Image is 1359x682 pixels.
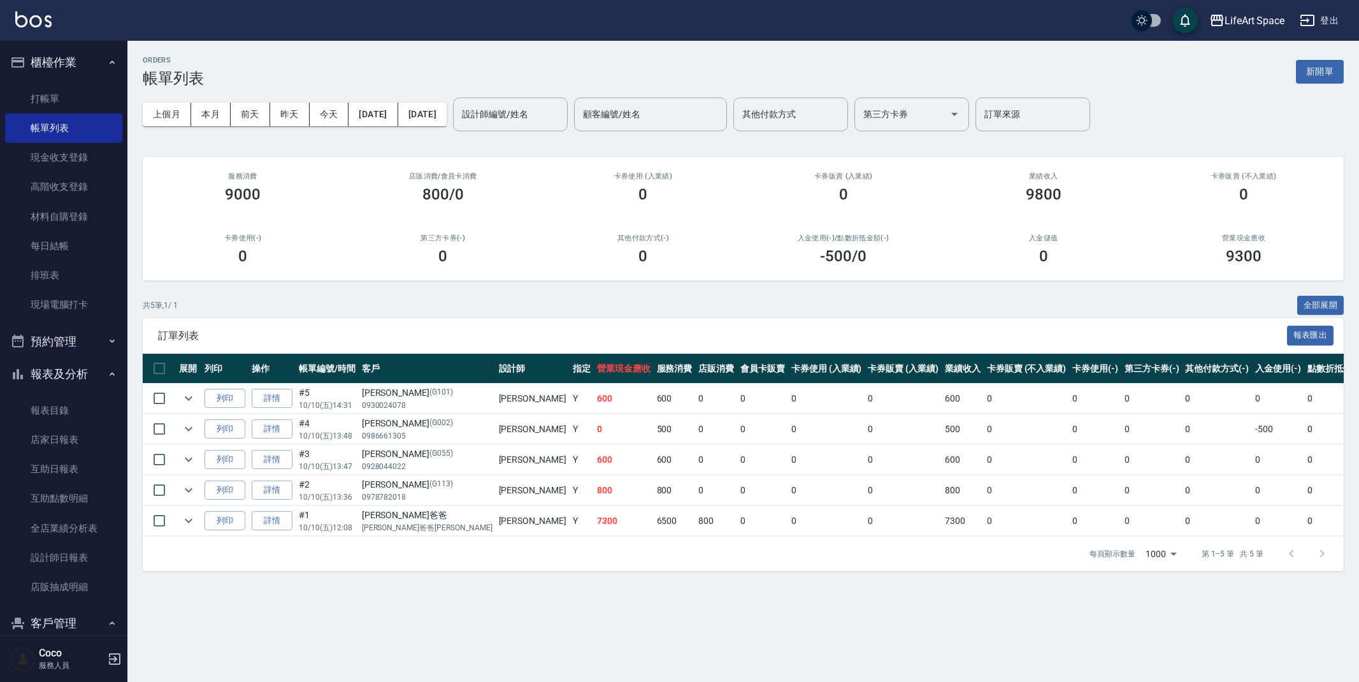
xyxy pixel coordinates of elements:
[5,143,122,172] a: 現金收支登錄
[205,419,245,439] button: 列印
[820,247,866,265] h3: -500 /0
[695,354,737,384] th: 店販消費
[1039,247,1048,265] h3: 0
[984,445,1069,475] td: 0
[984,506,1069,536] td: 0
[349,103,398,126] button: [DATE]
[5,396,122,425] a: 報表目錄
[1182,354,1252,384] th: 其他付款方式(-)
[179,389,198,408] button: expand row
[296,414,359,444] td: #4
[143,56,204,64] h2: ORDERS
[1121,384,1183,414] td: 0
[1121,445,1183,475] td: 0
[1182,384,1252,414] td: 0
[296,445,359,475] td: #3
[1069,445,1121,475] td: 0
[359,354,496,384] th: 客戶
[788,506,865,536] td: 0
[737,414,788,444] td: 0
[5,172,122,201] a: 高階收支登錄
[362,447,493,461] div: [PERSON_NAME]
[299,491,356,503] p: 10/10 (五) 13:36
[429,386,453,400] p: (G101)
[865,414,942,444] td: 0
[438,247,447,265] h3: 0
[179,419,198,439] button: expand row
[1069,506,1121,536] td: 0
[496,506,570,536] td: [PERSON_NAME]
[248,354,296,384] th: 操作
[422,185,464,203] h3: 800/0
[1140,537,1181,571] div: 1000
[594,354,654,384] th: 營業現金應收
[1069,414,1121,444] td: 0
[5,572,122,602] a: 店販抽成明細
[158,234,327,242] h2: 卡券使用(-)
[570,414,594,444] td: Y
[39,660,104,671] p: 服務人員
[398,103,447,126] button: [DATE]
[5,46,122,79] button: 櫃檯作業
[5,84,122,113] a: 打帳單
[362,430,493,442] p: 0986661305
[201,354,248,384] th: 列印
[865,445,942,475] td: 0
[205,481,245,500] button: 列印
[737,354,788,384] th: 會員卡販賣
[695,475,737,505] td: 0
[205,389,245,409] button: 列印
[1225,13,1284,29] div: LifeArt Space
[984,354,1069,384] th: 卡券販賣 (不入業績)
[358,234,528,242] h2: 第三方卡券(-)
[942,354,984,384] th: 業績收入
[179,511,198,530] button: expand row
[158,330,1287,342] span: 訂單列表
[205,511,245,531] button: 列印
[865,506,942,536] td: 0
[158,172,327,180] h3: 服務消費
[362,491,493,503] p: 0978782018
[5,358,122,391] button: 報表及分析
[5,231,122,261] a: 每日結帳
[695,506,737,536] td: 800
[594,475,654,505] td: 800
[1287,329,1334,341] a: 報表匯出
[1121,414,1183,444] td: 0
[5,290,122,319] a: 現場電腦打卡
[1226,247,1262,265] h3: 9300
[296,354,359,384] th: 帳單編號/時間
[594,384,654,414] td: 600
[143,300,178,311] p: 共 5 筆, 1 / 1
[299,400,356,411] p: 10/10 (五) 14:31
[1202,548,1263,560] p: 第 1–5 筆 共 5 筆
[654,445,696,475] td: 600
[1252,414,1304,444] td: -500
[638,185,647,203] h3: 0
[296,506,359,536] td: #1
[5,454,122,484] a: 互助日報表
[654,414,696,444] td: 500
[5,543,122,572] a: 設計師日報表
[737,475,788,505] td: 0
[1296,60,1344,83] button: 新開單
[5,484,122,513] a: 互助點數明細
[5,607,122,640] button: 客戶管理
[205,450,245,470] button: 列印
[570,506,594,536] td: Y
[1287,326,1334,345] button: 報表匯出
[959,234,1128,242] h2: 入金儲值
[429,417,453,430] p: (G002)
[1296,65,1344,77] a: 新開單
[362,400,493,411] p: 0930024078
[362,478,493,491] div: [PERSON_NAME]
[737,384,788,414] td: 0
[143,103,191,126] button: 上個月
[942,475,984,505] td: 800
[429,478,453,491] p: (G113)
[758,234,928,242] h2: 入金使用(-) /點數折抵金額(-)
[788,414,865,444] td: 0
[984,384,1069,414] td: 0
[5,325,122,358] button: 預約管理
[654,354,696,384] th: 服務消費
